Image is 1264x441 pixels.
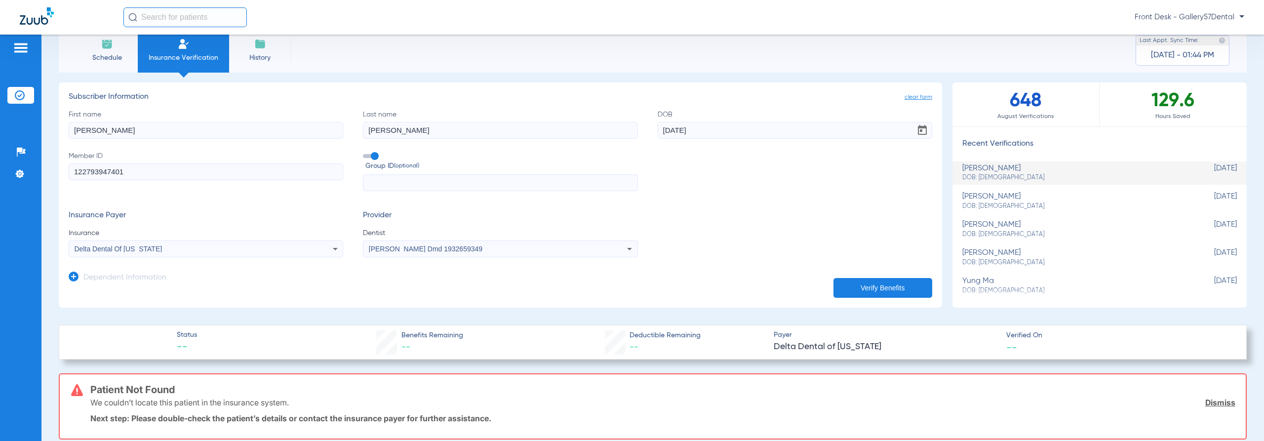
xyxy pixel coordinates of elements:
span: Deductible Remaining [630,330,701,341]
span: Front Desk - Gallery57Dental [1135,12,1244,22]
span: Verified On [1006,330,1230,341]
span: Dentist [363,228,637,238]
span: [PERSON_NAME] Dmd 1932659349 [369,245,482,253]
span: Delta Dental of [US_STATE] [774,341,998,353]
div: [PERSON_NAME] [962,164,1187,182]
label: Last name [363,110,637,139]
img: hamburger-icon [13,42,29,54]
span: -- [630,343,638,352]
span: -- [177,341,197,355]
span: Last Appt. Sync Time: [1140,36,1199,45]
button: Verify Benefits [833,278,932,298]
span: DOB: [DEMOGRAPHIC_DATA] [962,286,1187,295]
input: DOBOpen calendar [658,122,932,139]
img: Schedule [101,38,113,50]
span: Insurance [69,228,343,238]
img: Manual Insurance Verification [178,38,190,50]
a: Dismiss [1205,398,1235,407]
span: DOB: [DEMOGRAPHIC_DATA] [962,173,1187,182]
input: Last name [363,122,637,139]
span: Benefits Remaining [401,330,463,341]
span: -- [1006,342,1017,352]
h3: Recent Verifications [952,139,1247,149]
label: First name [69,110,343,139]
input: First name [69,122,343,139]
input: Member ID [69,163,343,180]
h3: Subscriber Information [69,92,932,102]
h3: Patient Not Found [90,385,1235,395]
div: [PERSON_NAME] [962,192,1187,210]
span: [DATE] [1187,220,1237,239]
img: Zuub Logo [20,7,54,25]
img: History [254,38,266,50]
span: Group ID [365,161,637,171]
span: Delta Dental Of [US_STATE] [75,245,162,253]
span: DOB: [DEMOGRAPHIC_DATA] [962,202,1187,211]
h3: Dependent Information [83,273,166,283]
label: Member ID [69,151,343,192]
input: Search for patients [123,7,247,27]
span: [DATE] - 01:44 PM [1151,50,1214,60]
span: [DATE] [1187,164,1237,182]
iframe: Chat Widget [1215,394,1264,441]
span: clear form [905,92,932,102]
span: DOB: [DEMOGRAPHIC_DATA] [962,258,1187,267]
img: last sync help info [1219,37,1225,44]
div: 129.6 [1100,82,1247,126]
div: [PERSON_NAME] [962,248,1187,267]
p: We couldn’t locate this patient in the insurance system. [90,398,289,407]
span: Schedule [83,53,130,63]
span: Payer [774,330,998,340]
span: [DATE] [1187,277,1237,295]
small: (optional) [394,161,419,171]
p: Next step: Please double-check the patient’s details or contact the insurance payer for further a... [90,413,1235,423]
span: DOB: [DEMOGRAPHIC_DATA] [962,230,1187,239]
div: 648 [952,82,1100,126]
img: error-icon [71,384,83,396]
span: History [237,53,283,63]
label: DOB [658,110,932,139]
img: Search Icon [128,13,137,22]
span: [DATE] [1187,248,1237,267]
span: Hours Saved [1100,112,1247,121]
span: Insurance Verification [145,53,222,63]
div: [PERSON_NAME] [962,220,1187,239]
span: -- [401,343,410,352]
button: Open calendar [912,120,932,140]
h3: Provider [363,211,637,221]
div: yung ma [962,277,1187,295]
span: August Verifications [952,112,1099,121]
h3: Insurance Payer [69,211,343,221]
span: Status [177,330,197,340]
span: [DATE] [1187,192,1237,210]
